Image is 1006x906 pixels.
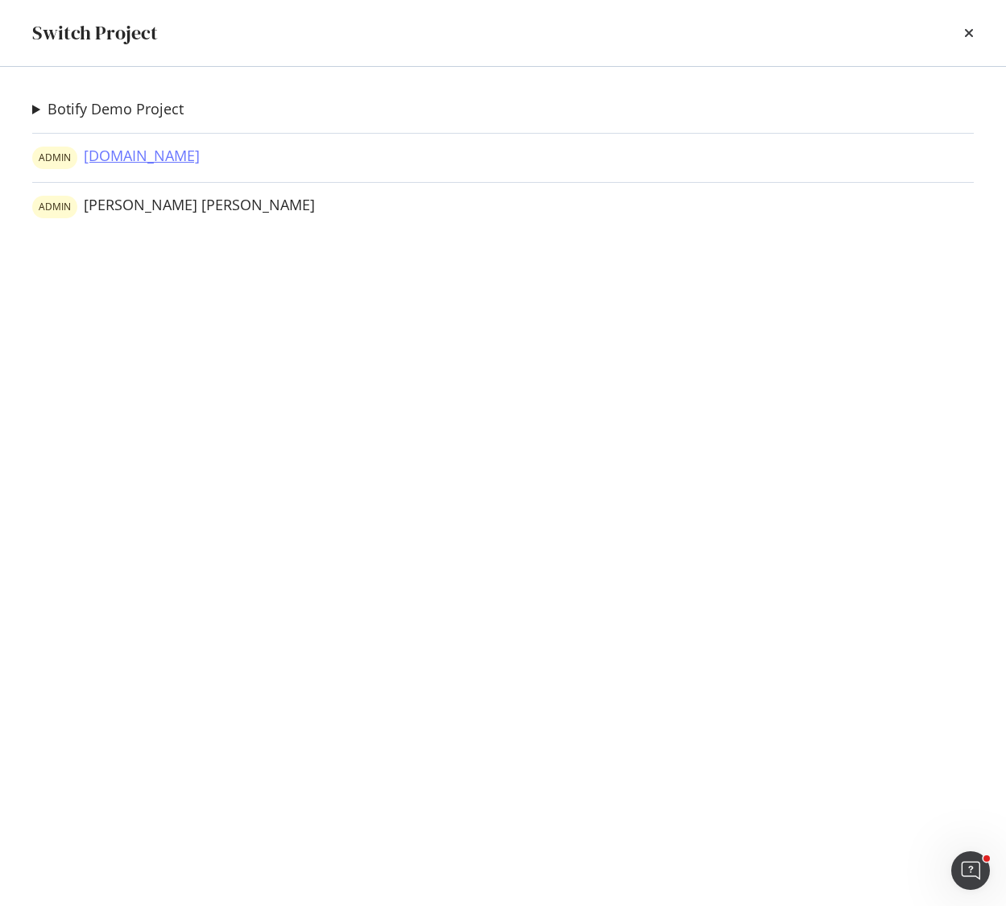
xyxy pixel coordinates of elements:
[32,196,77,218] div: warning label
[32,196,315,218] a: warning label[PERSON_NAME] [PERSON_NAME]
[32,19,158,47] div: Switch Project
[39,202,71,212] span: ADMIN
[32,99,184,120] summary: Botify Demo Project
[32,147,77,169] div: warning label
[951,851,990,890] iframe: Intercom live chat
[964,19,974,47] div: times
[39,153,71,163] span: ADMIN
[32,147,200,169] a: warning label[DOMAIN_NAME]
[48,101,184,118] a: Botify Demo Project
